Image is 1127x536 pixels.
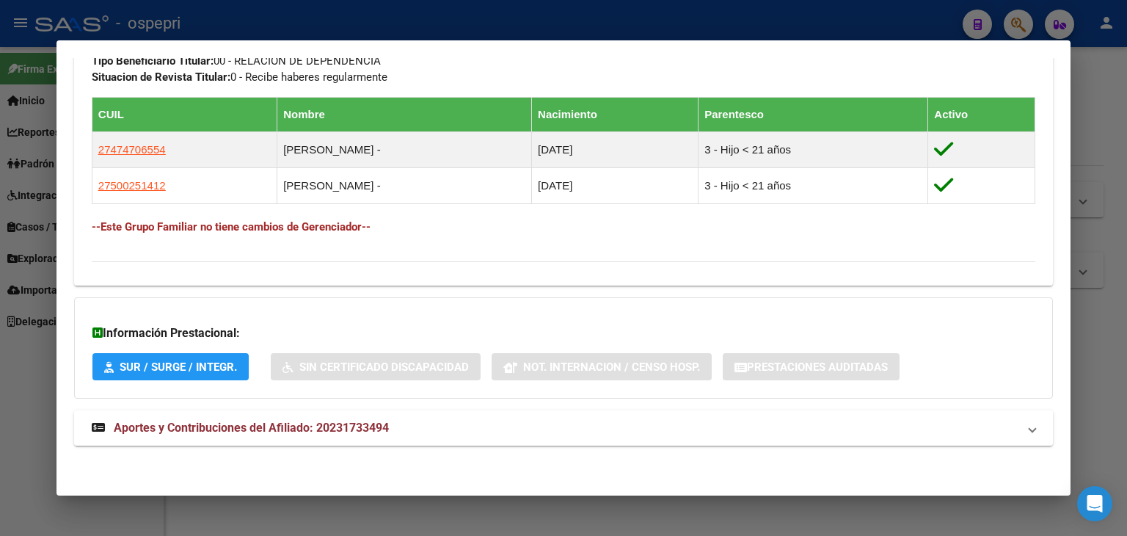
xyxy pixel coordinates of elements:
[92,325,1035,342] h3: Información Prestacional:
[523,361,700,374] span: Not. Internacion / Censo Hosp.
[277,168,532,204] td: [PERSON_NAME] -
[98,143,166,156] span: 27474706554
[723,353,900,380] button: Prestaciones Auditadas
[92,70,387,84] span: 0 - Recibe haberes regularmente
[699,98,928,132] th: Parentesco
[699,132,928,168] td: 3 - Hijo < 21 años
[92,353,249,380] button: SUR / SURGE / INTEGR.
[271,353,481,380] button: Sin Certificado Discapacidad
[928,98,1035,132] th: Activo
[532,132,699,168] td: [DATE]
[92,54,214,68] strong: Tipo Beneficiario Titular:
[532,98,699,132] th: Nacimiento
[114,421,389,435] span: Aportes y Contribuciones del Afiliado: 20231733494
[92,98,277,132] th: CUIL
[120,361,237,374] span: SUR / SURGE / INTEGR.
[98,179,166,192] span: 27500251412
[492,353,712,380] button: Not. Internacion / Censo Hosp.
[92,219,1035,235] h4: --Este Grupo Familiar no tiene cambios de Gerenciador--
[747,361,888,374] span: Prestaciones Auditadas
[699,168,928,204] td: 3 - Hijo < 21 años
[532,168,699,204] td: [DATE]
[92,54,381,68] span: 00 - RELACION DE DEPENDENCIA
[1077,486,1112,521] div: Open Intercom Messenger
[277,132,532,168] td: [PERSON_NAME] -
[74,410,1053,446] mat-expansion-panel-header: Aportes y Contribuciones del Afiliado: 20231733494
[92,70,230,84] strong: Situacion de Revista Titular:
[277,98,532,132] th: Nombre
[299,361,469,374] span: Sin Certificado Discapacidad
